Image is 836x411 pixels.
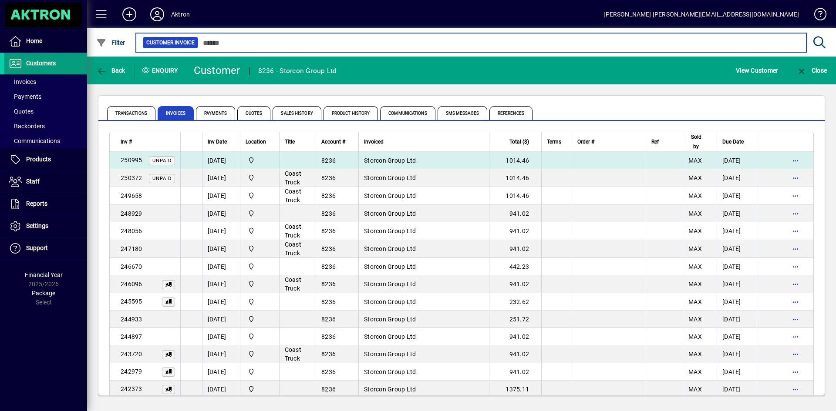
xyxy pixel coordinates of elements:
td: [DATE] [202,187,240,205]
span: Order # [577,137,594,147]
span: View Customer [736,63,778,77]
button: More options [789,260,802,274]
span: Total ($) [509,137,529,147]
a: Settings [4,215,87,237]
span: MAX [688,174,702,181]
td: [DATE] [717,381,757,398]
td: [DATE] [717,293,757,311]
div: Ref [651,137,678,147]
span: MAX [688,316,702,323]
span: MAX [688,351,702,358]
button: More options [789,242,802,256]
td: [DATE] [202,258,240,275]
span: Back [96,67,125,74]
a: Invoices [4,74,87,89]
span: Location [246,137,266,147]
td: 1375.11 [489,381,541,398]
button: More options [789,154,802,167]
button: More options [789,277,802,291]
span: Package [32,290,55,297]
span: 250372 [121,174,142,181]
td: 941.02 [489,345,541,363]
span: Communications [380,106,435,120]
span: 8236 [321,298,336,305]
button: More options [789,382,802,396]
span: 245595 [121,298,142,305]
div: [PERSON_NAME] [PERSON_NAME][EMAIL_ADDRESS][DOMAIN_NAME] [603,7,799,21]
a: Payments [4,89,87,104]
span: 8236 [321,245,336,252]
span: Payments [9,93,41,100]
span: Storcon Group Ltd [364,333,416,340]
span: 249658 [121,192,142,199]
span: Sold by [688,132,704,151]
span: MAX [688,227,702,234]
a: Quotes [4,104,87,119]
span: 8236 [321,368,336,375]
span: Storcon Group Ltd [364,368,416,375]
td: [DATE] [717,363,757,381]
span: Home [26,37,42,44]
td: [DATE] [202,311,240,328]
span: Reports [26,200,47,207]
span: MAX [688,157,702,164]
span: 8236 [321,157,336,164]
span: Storcon Group Ltd [364,316,416,323]
span: 8236 [321,386,336,393]
span: 8236 [321,316,336,323]
td: [DATE] [717,345,757,363]
span: Storcon Group Ltd [364,174,416,181]
td: [DATE] [202,328,240,345]
span: Ref [651,137,659,147]
div: Inv # [121,137,175,147]
span: MAX [688,245,702,252]
span: 8236 [321,210,336,217]
td: [DATE] [717,311,757,328]
a: Products [4,149,87,170]
span: Central [246,226,274,236]
span: Coast Truck [285,223,301,239]
td: [DATE] [202,152,240,169]
td: 941.02 [489,363,541,381]
td: [DATE] [202,345,240,363]
td: 1014.46 [489,169,541,187]
span: Inv # [121,137,132,147]
span: Unpaid [152,176,172,181]
span: Customers [26,60,56,67]
a: Backorders [4,119,87,134]
span: Invoiced [364,137,384,147]
div: Sold by [688,132,711,151]
td: 232.62 [489,293,541,311]
span: Storcon Group Ltd [364,210,416,217]
a: Reports [4,193,87,215]
app-page-header-button: Back [87,63,135,78]
td: 941.02 [489,328,541,345]
span: Storcon Group Ltd [364,263,416,270]
span: Coast Truck [285,188,301,204]
span: 246096 [121,281,142,287]
app-page-header-button: Close enquiry [787,63,836,78]
span: Financial Year [25,271,63,278]
span: 248929 [121,210,142,217]
td: [DATE] [202,293,240,311]
span: MAX [688,298,702,305]
span: Invoices [158,106,194,120]
span: MAX [688,386,702,393]
span: Central [246,279,274,289]
span: 242373 [121,385,142,392]
div: Account # [321,137,353,147]
button: Close [794,63,829,78]
td: [DATE] [717,240,757,258]
span: 246670 [121,263,142,270]
span: Central [246,332,274,341]
td: [DATE] [717,258,757,275]
a: Home [4,30,87,52]
span: Staff [26,178,40,185]
span: Storcon Group Ltd [364,281,416,287]
div: Customer [194,63,240,77]
span: Close [796,67,827,74]
button: View Customer [734,63,780,78]
div: Due Date [722,137,752,147]
span: 243720 [121,351,142,358]
span: Filter [96,39,125,46]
